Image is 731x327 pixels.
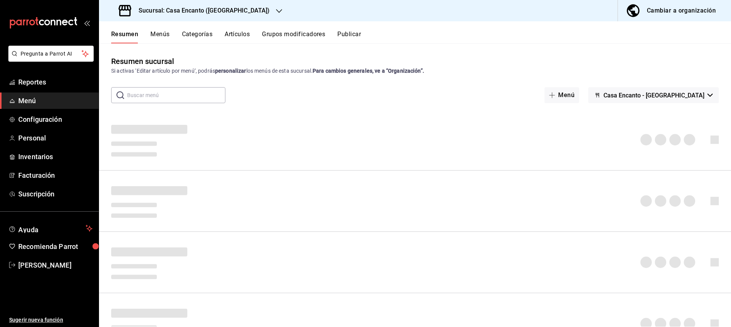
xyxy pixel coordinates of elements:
button: Menú [544,87,579,103]
strong: Para cambios generales, ve a “Organización”. [313,68,424,74]
button: Grupos modificadores [262,30,325,43]
span: Casa Encanto - [GEOGRAPHIC_DATA] [603,92,704,99]
strong: personalizar [215,68,246,74]
span: Recomienda Parrot [18,241,93,252]
div: Resumen sucursal [111,56,174,67]
span: Facturación [18,170,93,180]
button: Artículos [225,30,250,43]
input: Buscar menú [127,88,225,103]
button: Resumen [111,30,138,43]
span: Personal [18,133,93,143]
div: Cambiar a organización [647,5,716,16]
button: open_drawer_menu [84,20,90,26]
span: Configuración [18,114,93,124]
button: Menús [150,30,169,43]
div: Si activas ‘Editar artículo por menú’, podrás los menús de esta sucursal. [111,67,719,75]
span: [PERSON_NAME] [18,260,93,270]
button: Categorías [182,30,213,43]
div: navigation tabs [111,30,731,43]
span: Menú [18,96,93,106]
span: Reportes [18,77,93,87]
span: Suscripción [18,189,93,199]
a: Pregunta a Parrot AI [5,55,94,63]
span: Sugerir nueva función [9,316,93,324]
button: Pregunta a Parrot AI [8,46,94,62]
span: Ayuda [18,224,83,233]
button: Casa Encanto - [GEOGRAPHIC_DATA] [588,87,719,103]
h3: Sucursal: Casa Encanto ([GEOGRAPHIC_DATA]) [132,6,270,15]
span: Pregunta a Parrot AI [21,50,82,58]
button: Publicar [337,30,361,43]
span: Inventarios [18,152,93,162]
